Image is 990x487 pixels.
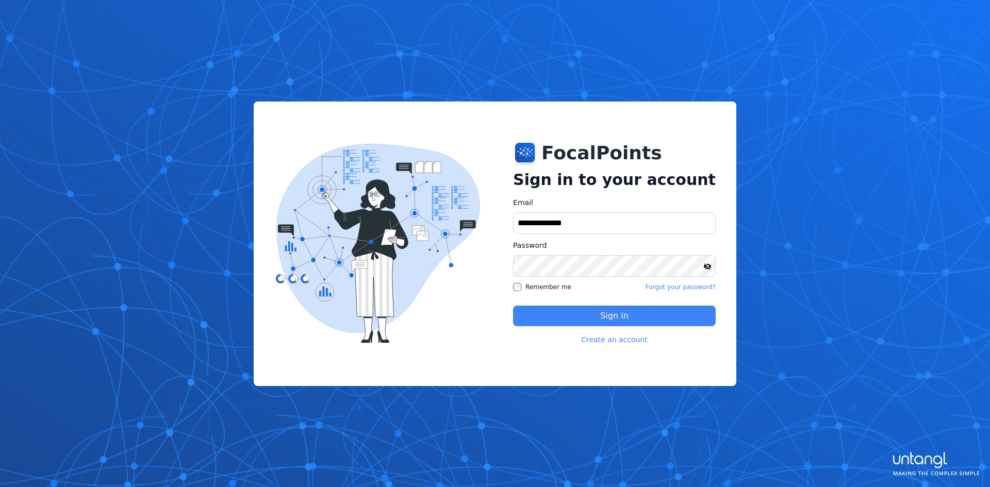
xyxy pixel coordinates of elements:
h1: FocalPoints [541,143,662,163]
input: Remember me [513,283,521,291]
a: Forgot your password? [646,283,716,291]
h2: Sign in to your account [513,171,716,189]
label: Remember me [513,283,571,291]
button: Sign in [513,306,716,326]
label: Password [513,240,716,251]
label: Email [513,197,716,208]
a: Create an account [581,334,648,345]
